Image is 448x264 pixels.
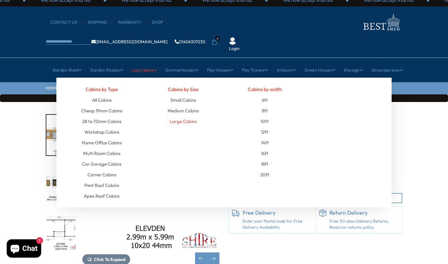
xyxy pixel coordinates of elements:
[46,115,76,155] img: elevden10x2044mmexternalsmftTEMP_d2d1fc44-759e-49ab-97cd-167f54f12b6e_200x200.jpg
[82,116,121,127] a: 28 to 70mm Cabins
[81,105,122,116] a: Cheap 19mm Cabins
[94,257,125,262] span: Click To Expand
[132,62,157,78] a: Log Cabins
[207,62,233,78] a: Play Houses
[229,37,236,45] img: User Icon
[46,163,76,203] img: Elveden10x202990x599044mmMMFT_fb2ca138-db6e-4915-a9d3-4354589cb2ff_200x200.jpg
[84,180,119,191] a: Pent Roof Cabins
[152,19,169,26] a: Shop
[242,62,268,78] a: Play Towers
[170,116,197,127] a: Large Cabins
[82,159,121,169] a: Car Garage Cabins
[372,62,403,78] a: Groundscrews
[260,169,269,180] a: 20ft
[46,85,58,91] a: HOME
[84,191,119,201] a: Apex Roof Cabins
[329,209,399,216] h6: Return Delivery
[277,62,296,78] a: Arbours
[88,19,113,26] a: Shipping
[46,209,76,251] div: 6 / 6
[83,148,120,159] a: Multi Room Cabins
[90,62,123,78] a: Garden Studios
[82,137,122,148] a: Home Office Cabins
[261,137,269,148] a: 14ft
[92,95,112,105] a: All Cabins
[215,36,220,41] span: 0
[344,62,363,78] a: Storage
[118,19,147,26] a: Warranty
[229,46,240,52] a: Login
[50,19,83,26] a: CONTACT US
[212,39,218,45] a: 0
[262,105,268,116] a: 8ft
[84,127,119,137] a: Workshop Cabins
[46,162,76,204] div: 5 / 6
[168,105,199,116] a: Medium Cabins
[304,62,335,78] a: Green Houses
[5,239,43,259] inbox-online-store-chat: Shopify online store chat
[261,127,268,137] a: 12ft
[329,218,399,230] p: Free 30-days Delivery Returns, Read our returns policy.
[147,84,220,95] h4: Cabins by Size
[229,84,301,95] h4: Cabins by width
[46,114,76,156] div: 4 / 6
[175,40,205,44] a: 01406307230
[91,40,168,44] a: [EMAIL_ADDRESS][DOMAIN_NAME]
[261,116,269,127] a: 10ft
[262,95,268,105] a: 6ft
[170,95,196,105] a: Small Cabins
[261,159,268,169] a: 18ft
[165,62,198,78] a: Summerhouses
[66,84,138,95] h4: Cabins by Type
[243,209,312,216] h6: Free Delivery
[360,12,402,32] img: logo
[243,218,312,230] a: Enter your Postal code for Free Delivery Availability
[52,62,82,78] a: Garden Shed
[46,210,76,251] img: elevden10x2044mmfloorplanmftTEMP_b402bc49-e384-4cc7-954b-14c2a883eead_200x200.jpg
[87,169,116,180] a: Corner Cabins
[261,148,268,159] a: 16ft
